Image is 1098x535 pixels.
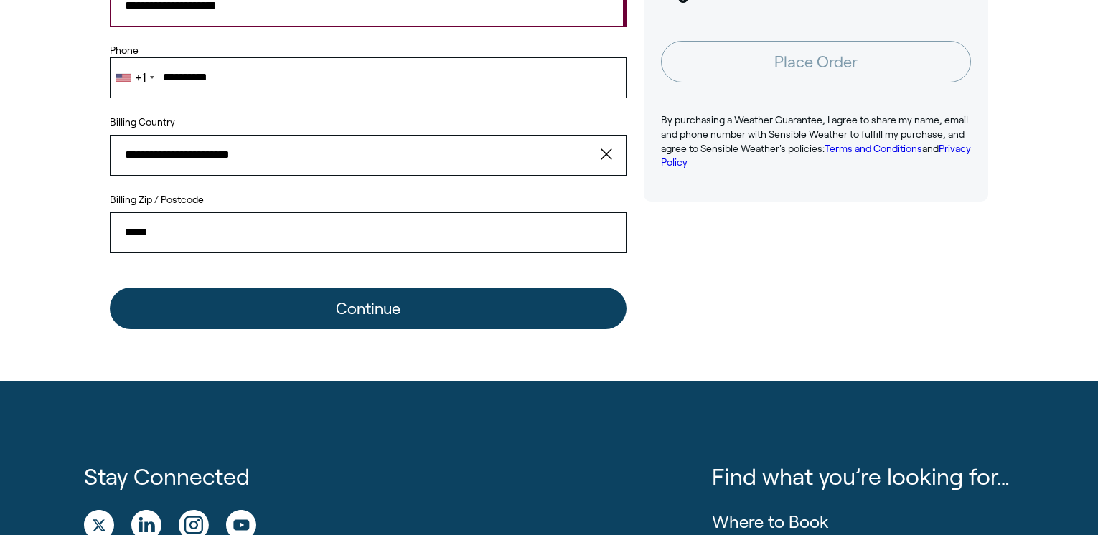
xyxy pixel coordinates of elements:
p: Find what you’re looking for… [712,461,1014,493]
label: Billing Country [110,115,175,130]
iframe: Customer reviews powered by Trustpilot [644,224,988,325]
label: Phone [110,44,627,58]
a: Terms and Conditions [825,143,922,154]
button: Place Order [661,41,971,82]
a: Where to Book [712,512,829,531]
label: Billing Zip / Postcode [110,193,627,207]
div: +1 [135,72,146,84]
p: By purchasing a Weather Guarantee, I agree to share my name, email and phone number with Sensible... [661,113,971,169]
div: Telephone country code [111,58,159,97]
button: clear value [596,135,627,175]
button: Continue [110,288,627,329]
h1: Stay Connected [84,461,689,493]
